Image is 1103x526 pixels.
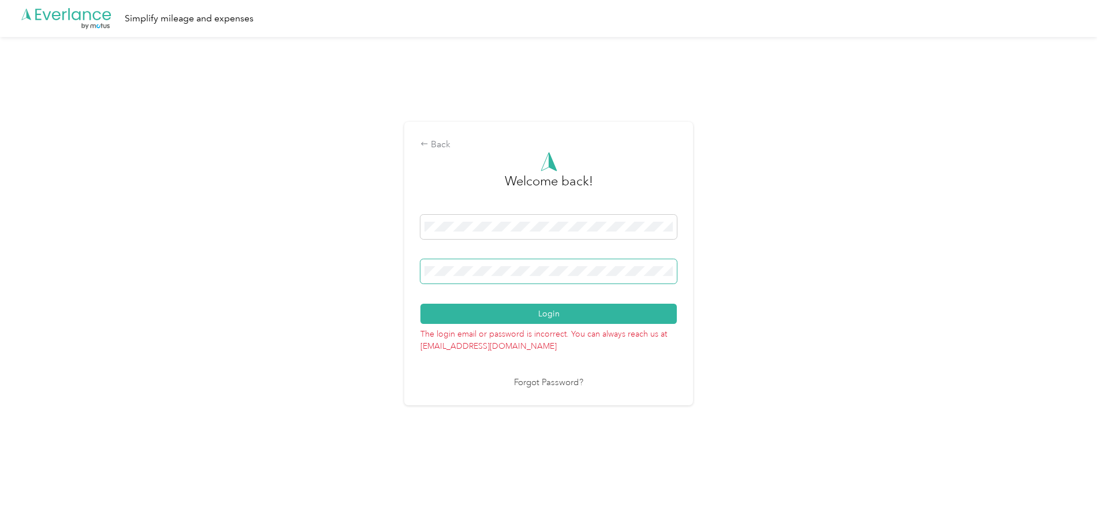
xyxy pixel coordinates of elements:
[505,171,593,203] h3: greeting
[125,12,254,26] div: Simplify mileage and expenses
[420,324,677,352] p: The login email or password is incorrect. You can always reach us at [EMAIL_ADDRESS][DOMAIN_NAME]
[514,376,583,390] a: Forgot Password?
[420,138,677,152] div: Back
[420,304,677,324] button: Login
